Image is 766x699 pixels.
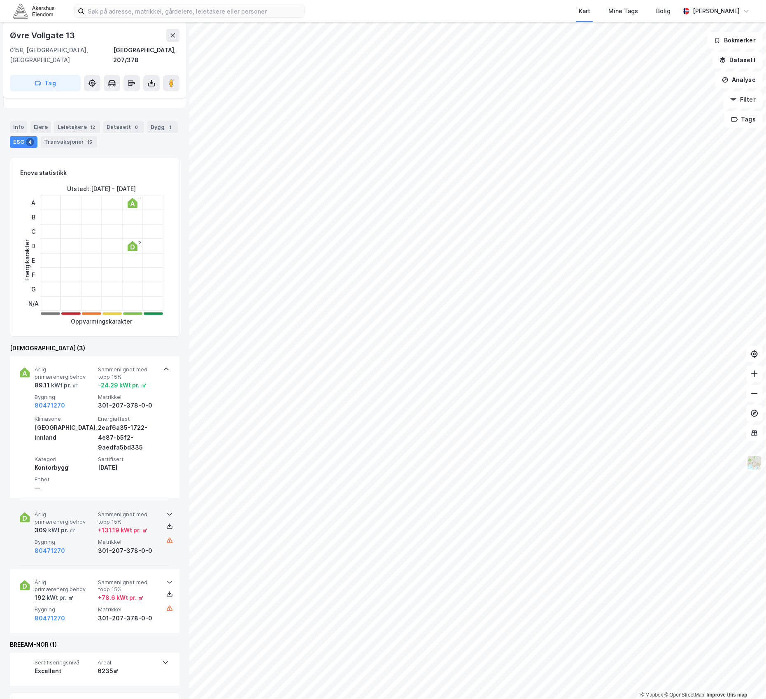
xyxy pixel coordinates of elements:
div: 192 [35,593,74,603]
div: kWt pr. ㎡ [45,593,74,603]
button: Analyse [715,72,763,88]
div: + 78.6 kWt pr. ㎡ [98,593,144,603]
div: Excellent [35,666,94,676]
div: Bolig [656,6,671,16]
span: Kategori [35,456,95,463]
span: Sertifiseringsnivå [35,659,94,666]
span: Enhet [35,476,95,483]
div: Utstedt : [DATE] - [DATE] [68,184,136,194]
button: Datasett [712,52,763,68]
div: G [28,282,39,296]
span: Matrikkel [98,538,158,545]
div: Kart [579,6,590,16]
div: -24.29 kWt pr. ㎡ [98,380,147,390]
div: Eiere [30,121,51,133]
div: 301-207-378-0-0 [98,613,158,623]
div: kWt pr. ㎡ [47,525,75,535]
div: 89.11 [35,380,78,390]
div: Øvre Vollgate 13 [10,29,77,42]
div: Transaksjoner [41,136,97,148]
span: Årlig primærenergibehov [35,511,95,525]
span: Matrikkel [98,394,158,401]
div: ESG [10,136,37,148]
div: [GEOGRAPHIC_DATA], 207/378 [113,45,179,65]
img: Z [747,455,762,471]
span: Energiattest [98,415,158,422]
div: 15 [86,138,94,146]
div: 301-207-378-0-0 [98,546,158,556]
a: Mapbox [640,692,663,698]
div: Enova statistikk [20,168,67,178]
div: Kontrollprogram for chat [725,659,766,699]
div: C [28,224,39,239]
div: 4 [26,138,34,146]
img: akershus-eiendom-logo.9091f326c980b4bce74ccdd9f866810c.svg [13,4,54,18]
span: Matrikkel [98,606,158,613]
div: Leietakere [54,121,100,133]
div: Oppvarmingskarakter [71,317,133,326]
div: 309 [35,525,75,535]
div: 0158, [GEOGRAPHIC_DATA], [GEOGRAPHIC_DATA] [10,45,113,65]
span: Sertifisert [98,456,158,463]
span: Areal [98,659,157,666]
div: kWt pr. ㎡ [50,380,78,390]
div: 2eaf6a35-1722-4e87-b5f2-9aedfa5bd335 [98,423,158,452]
iframe: Chat Widget [725,659,766,699]
div: Mine Tags [608,6,638,16]
span: Årlig primærenergibehov [35,579,95,593]
div: Kontorbygg [35,463,95,473]
span: Klimasone [35,415,95,422]
input: Søk på adresse, matrikkel, gårdeiere, leietakere eller personer [84,5,304,17]
div: [DATE] [98,463,158,473]
a: Improve this map [707,692,747,698]
div: D [28,239,39,253]
button: Tag [10,75,81,91]
div: E [28,253,39,268]
div: — [35,483,95,493]
div: 1 [166,123,175,131]
div: [PERSON_NAME] [693,6,740,16]
div: + 131.19 kWt pr. ㎡ [98,525,148,535]
button: 80471270 [35,401,65,410]
div: Energikarakter [22,240,32,281]
button: 80471270 [35,546,65,556]
button: Filter [723,91,763,108]
div: A [28,196,39,210]
div: 8 [133,123,141,131]
div: 12 [88,123,97,131]
div: 2 [139,240,142,245]
div: B [28,210,39,224]
div: Datasett [103,121,144,133]
div: N/A [28,296,39,311]
div: Info [10,121,27,133]
span: Årlig primærenergibehov [35,366,95,380]
span: Bygning [35,394,95,401]
button: Bokmerker [707,32,763,49]
a: OpenStreetMap [664,692,704,698]
div: [GEOGRAPHIC_DATA], innland [35,423,95,443]
div: 6235㎡ [98,666,157,676]
button: 80471270 [35,613,65,623]
div: F [28,268,39,282]
div: BREEAM-NOR (1) [10,640,179,650]
span: Sammenlignet med topp 15% [98,579,158,593]
span: Bygning [35,606,95,613]
span: Sammenlignet med topp 15% [98,511,158,525]
span: Bygning [35,538,95,545]
div: 301-207-378-0-0 [98,401,158,410]
div: 1 [140,197,142,202]
span: Sammenlignet med topp 15% [98,366,158,380]
div: [DEMOGRAPHIC_DATA] (3) [10,343,179,353]
button: Tags [724,111,763,128]
div: Bygg [147,121,178,133]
